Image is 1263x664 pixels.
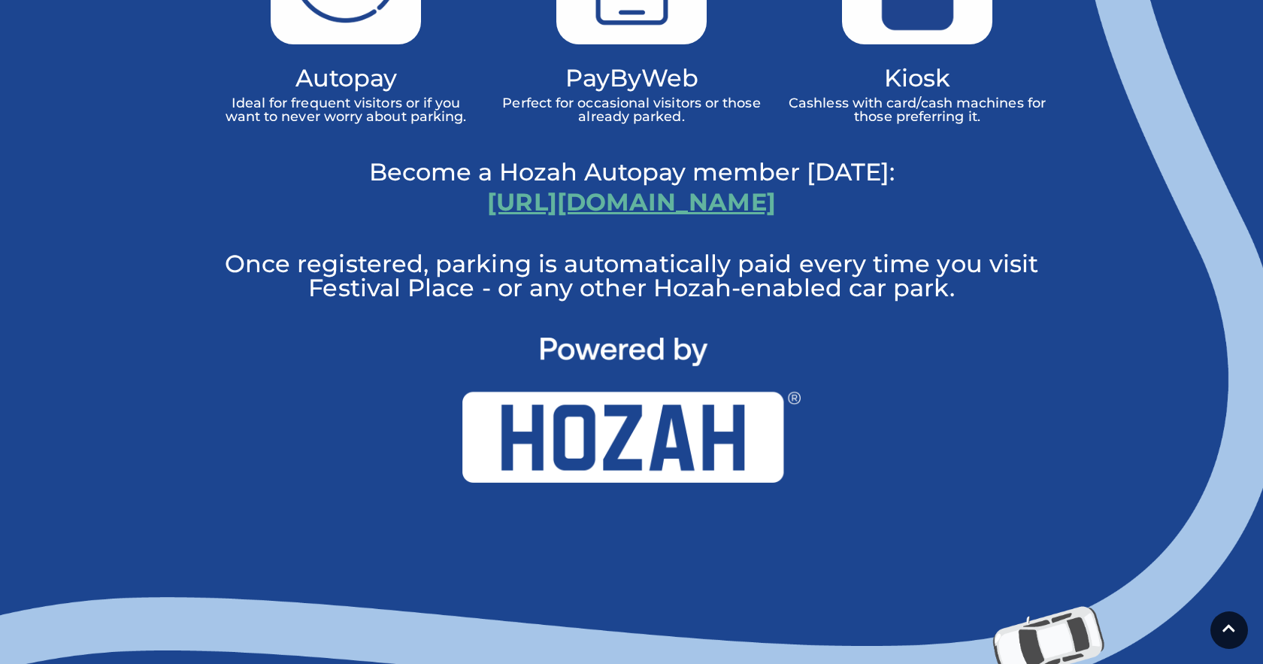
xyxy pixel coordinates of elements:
h4: Become a Hozah Autopay member [DATE]: [214,161,1049,183]
a: [URL][DOMAIN_NAME] [487,187,775,217]
p: Ideal for frequent visitors or if you want to never worry about parking. [214,96,477,123]
h4: Kiosk [786,67,1049,89]
p: Perfect for occasional visitors or those already parked. [500,96,763,123]
p: Cashless with card/cash machines for those preferring it. [786,96,1049,123]
h4: Autopay [214,67,477,89]
p: Once registered, parking is automatically paid every time you visit Festival Place - or any other... [214,252,1049,300]
h4: PayByWeb [500,67,763,89]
